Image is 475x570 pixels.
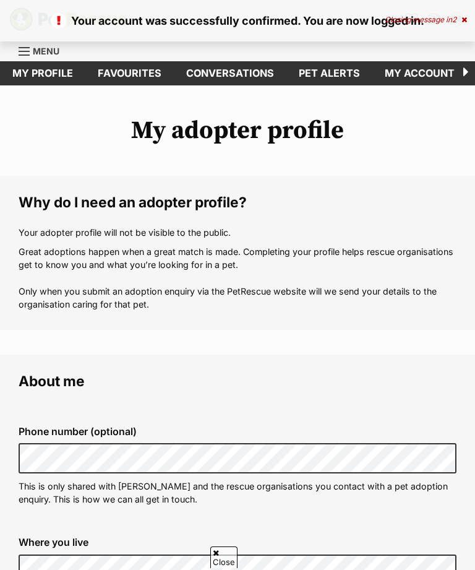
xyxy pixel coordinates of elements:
a: My account [372,61,467,85]
a: Pet alerts [286,61,372,85]
label: Where you live [19,537,456,548]
legend: Why do I need an adopter profile? [19,194,456,210]
p: This is only shared with [PERSON_NAME] and the rescue organisations you contact with a pet adopti... [19,480,456,506]
p: Your adopter profile will not be visible to the public. [19,226,456,239]
a: Favourites [85,61,174,85]
span: Close [210,546,237,568]
label: Phone number (optional) [19,426,456,437]
a: conversations [174,61,286,85]
p: Great adoptions happen when a great match is made. Completing your profile helps rescue organisat... [19,245,456,311]
span: Menu [33,46,59,56]
a: Menu [19,39,68,61]
legend: About me [19,373,456,389]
